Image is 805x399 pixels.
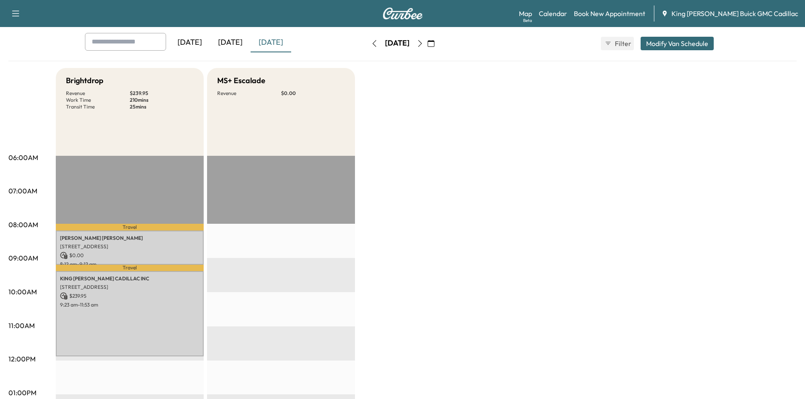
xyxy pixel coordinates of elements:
[210,33,251,52] div: [DATE]
[8,320,35,331] p: 11:00AM
[382,8,423,19] img: Curbee Logo
[60,275,199,282] p: KING [PERSON_NAME] CADILLAC INC
[8,354,35,364] p: 12:00PM
[523,17,532,24] div: Beta
[60,261,199,268] p: 8:12 am - 9:12 am
[8,388,36,398] p: 01:00PM
[8,186,37,196] p: 07:00AM
[217,75,265,87] h5: MS+ Escalade
[130,90,194,97] p: $ 239.95
[130,103,194,110] p: 25 mins
[519,8,532,19] a: MapBeta
[615,38,630,49] span: Filter
[385,38,409,49] div: [DATE]
[66,103,130,110] p: Transit Time
[56,224,204,231] p: Travel
[539,8,567,19] a: Calendar
[601,37,634,50] button: Filter
[251,33,291,52] div: [DATE]
[641,37,714,50] button: Modify Van Schedule
[60,301,199,308] p: 9:23 am - 11:53 am
[8,152,38,163] p: 06:00AM
[60,235,199,242] p: [PERSON_NAME] [PERSON_NAME]
[169,33,210,52] div: [DATE]
[66,90,130,97] p: Revenue
[671,8,798,19] span: King [PERSON_NAME] Buick GMC Cadillac
[130,97,194,103] p: 210 mins
[60,252,199,259] p: $ 0.00
[8,253,38,263] p: 09:00AM
[8,287,37,297] p: 10:00AM
[60,243,199,250] p: [STREET_ADDRESS]
[66,75,104,87] h5: Brightdrop
[66,97,130,103] p: Work Time
[217,90,281,97] p: Revenue
[8,220,38,230] p: 08:00AM
[60,284,199,290] p: [STREET_ADDRESS]
[56,265,204,271] p: Travel
[60,292,199,300] p: $ 239.95
[574,8,645,19] a: Book New Appointment
[281,90,345,97] p: $ 0.00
